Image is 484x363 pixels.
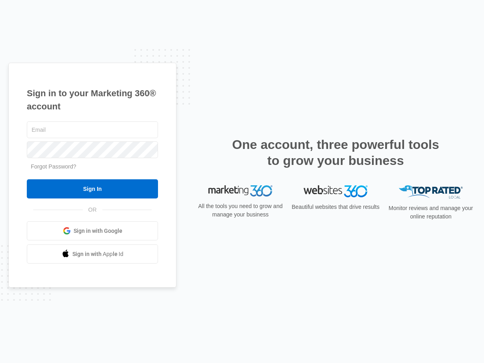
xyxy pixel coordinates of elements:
[83,206,102,214] span: OR
[230,137,442,169] h2: One account, three powerful tools to grow your business
[74,227,122,235] span: Sign in with Google
[27,121,158,138] input: Email
[399,185,463,198] img: Top Rated Local
[27,221,158,240] a: Sign in with Google
[27,87,158,113] h1: Sign in to your Marketing 360® account
[31,163,76,170] a: Forgot Password?
[291,203,380,211] p: Beautiful websites that drive results
[208,185,272,196] img: Marketing 360
[304,185,368,197] img: Websites 360
[27,244,158,264] a: Sign in with Apple Id
[196,202,285,219] p: All the tools you need to grow and manage your business
[27,179,158,198] input: Sign In
[386,204,476,221] p: Monitor reviews and manage your online reputation
[72,250,124,258] span: Sign in with Apple Id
